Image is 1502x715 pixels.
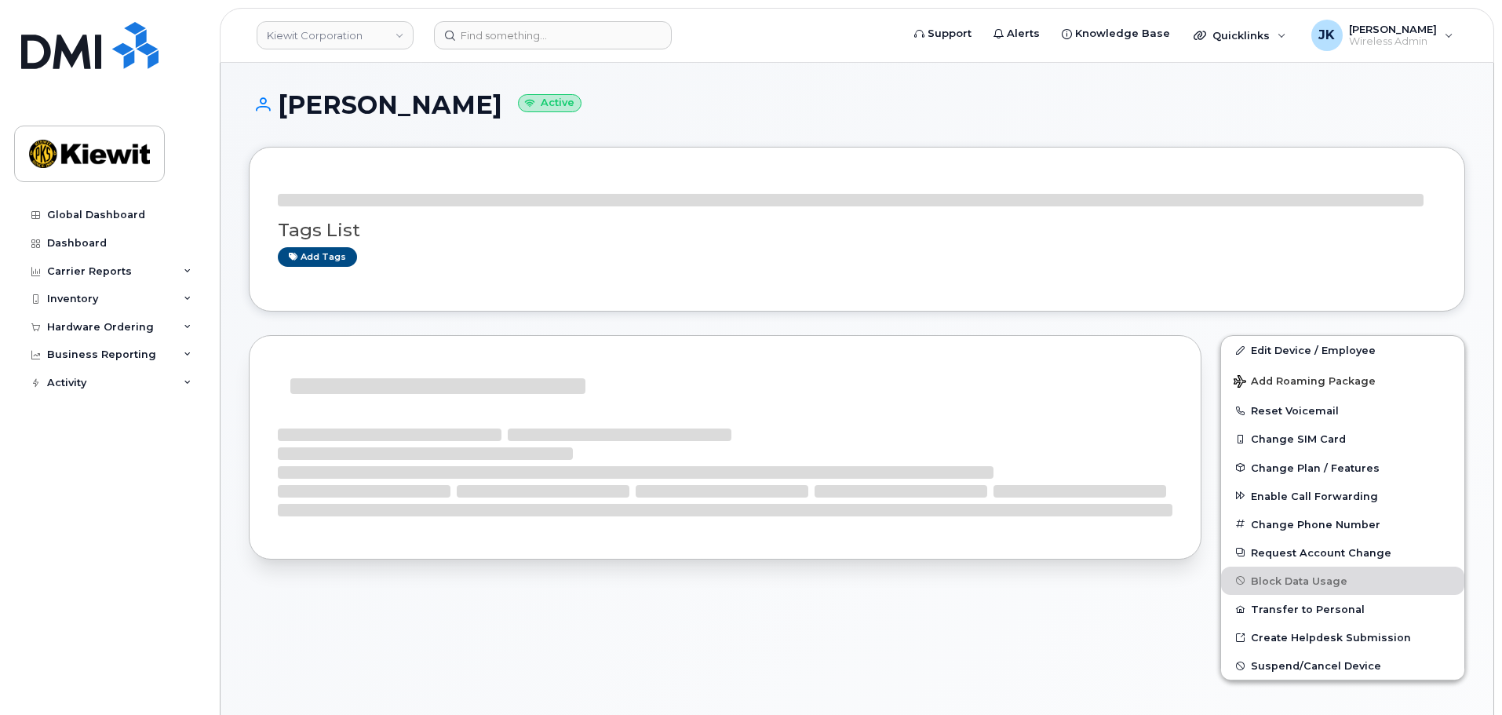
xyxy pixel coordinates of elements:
button: Change SIM Card [1221,425,1464,453]
small: Active [518,94,581,112]
button: Request Account Change [1221,538,1464,567]
button: Suspend/Cancel Device [1221,651,1464,680]
button: Transfer to Personal [1221,595,1464,623]
h1: [PERSON_NAME] [249,91,1465,119]
button: Add Roaming Package [1221,364,1464,396]
span: Add Roaming Package [1234,375,1376,390]
button: Reset Voicemail [1221,396,1464,425]
span: Change Plan / Features [1251,461,1380,473]
button: Enable Call Forwarding [1221,482,1464,510]
button: Change Phone Number [1221,510,1464,538]
span: Enable Call Forwarding [1251,490,1378,502]
button: Block Data Usage [1221,567,1464,595]
a: Edit Device / Employee [1221,336,1464,364]
a: Create Helpdesk Submission [1221,623,1464,651]
h3: Tags List [278,221,1436,240]
button: Change Plan / Features [1221,454,1464,482]
a: Add tags [278,247,357,267]
span: Suspend/Cancel Device [1251,660,1381,672]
